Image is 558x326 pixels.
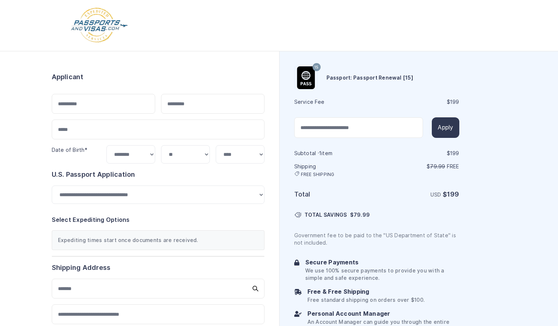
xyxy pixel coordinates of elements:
[307,296,424,304] p: Free standard shipping on orders over $100.
[378,163,459,170] p: $
[430,164,445,169] span: 79.99
[294,189,376,199] h6: Total
[327,74,413,81] h6: Passport: Passport Renewal [15]
[52,216,265,224] h6: Select Expediting Options
[52,72,84,82] h6: Applicant
[294,163,376,177] h6: Shipping
[314,63,318,72] span: 15
[430,192,441,198] span: USD
[52,263,265,273] h6: Shipping Address
[307,287,424,296] h6: Free & Free Shipping
[52,169,265,180] h6: U.S. Passport Application
[301,172,335,177] span: FREE SHIPPING
[52,147,87,153] label: Date of Birth*
[447,190,459,198] span: 199
[378,150,459,157] div: $
[443,190,459,198] strong: $
[447,164,459,169] span: Free
[305,258,459,267] h6: Secure Payments
[304,211,347,219] span: TOTAL SAVINGS
[295,66,317,89] img: Product Name
[432,117,459,138] button: Apply
[450,99,459,105] span: 199
[294,98,376,106] h6: Service Fee
[294,232,459,246] p: Government fee to be paid to the "US Department of State" is not included.
[307,309,459,318] h6: Personal Account Manager
[319,150,321,156] span: 1
[350,211,370,219] span: $
[294,150,376,157] h6: Subtotal · item
[354,212,370,218] span: 79.99
[70,7,128,44] img: Logo
[52,230,265,250] div: Expediting times start once documents are received.
[450,150,459,156] span: 199
[305,267,459,282] p: We use 100% secure payments to provide you with a simple and safe experience.
[378,98,459,106] div: $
